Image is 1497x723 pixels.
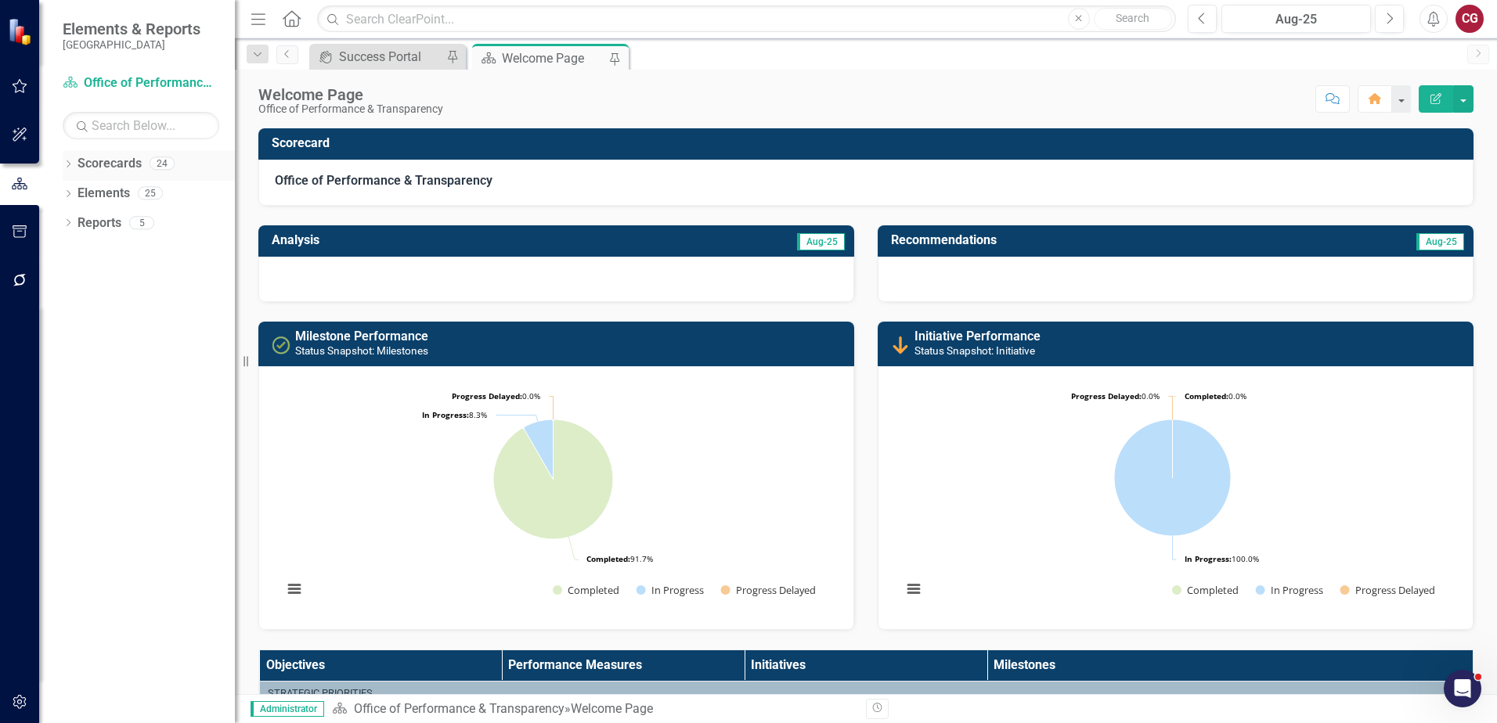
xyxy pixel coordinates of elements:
div: 24 [150,157,175,171]
a: Elements [78,185,130,203]
text: 91.7% [586,553,653,564]
img: ClearPoint Strategy [8,18,35,45]
text: 0.0% [452,390,540,401]
div: Welcome Page [502,49,605,68]
div: Welcome Page [571,701,653,716]
button: View chart menu, Chart [283,578,305,600]
div: Welcome Page [258,86,443,103]
a: Office of Performance & Transparency [354,701,565,716]
text: 0.0% [1185,390,1246,401]
small: Status Snapshot: Initiative [914,344,1035,357]
tspan: Progress Delayed: [452,390,522,401]
div: 25 [138,187,163,200]
path: Completed, 11. [493,419,613,539]
h3: Recommendations [891,233,1282,247]
span: Search [1116,12,1149,24]
div: Aug-25 [1227,10,1365,29]
strong: Office of Performance & Transparency [275,173,492,188]
span: Elements & Reports [63,20,200,38]
tspan: In Progress: [422,409,469,420]
button: Aug-25 [1221,5,1371,33]
a: Initiative Performance [914,329,1041,344]
div: Chart. Highcharts interactive chart. [894,379,1457,613]
path: In Progress, 2. [1114,419,1231,536]
button: View chart menu, Chart [903,578,925,600]
tspan: In Progress: [1185,553,1232,564]
button: Show In Progress [637,583,704,597]
text: 0.0% [1071,390,1160,401]
img: Progress Delayed [891,336,910,354]
svg: Interactive chart [275,379,831,613]
button: Show Completed [1172,583,1239,597]
button: Show In Progress [1256,583,1323,597]
span: Administrator [251,701,324,717]
div: 5 [129,216,154,229]
div: Success Portal [339,47,442,67]
text: 100.0% [1185,553,1259,564]
button: Show Progress Delayed [721,583,817,597]
span: Aug-25 [1416,233,1464,250]
tspan: Progress Delayed: [1071,390,1142,401]
path: In Progress, 1. [524,419,553,479]
text: 8.3% [422,409,487,420]
span: Aug-25 [797,233,845,250]
small: Status Snapshot: Milestones [295,344,428,357]
button: Show Progress Delayed [1340,583,1437,597]
small: [GEOGRAPHIC_DATA] [63,38,200,51]
button: Search [1094,8,1172,30]
h3: Analysis [272,233,554,247]
button: CG [1456,5,1484,33]
a: Milestone Performance [295,329,428,344]
button: Show Completed [553,583,619,597]
div: Office of Performance & Transparency [258,103,443,115]
div: Strategic Priorities [268,686,1464,700]
input: Search Below... [63,112,219,139]
a: Scorecards [78,155,142,173]
tspan: Completed: [586,553,630,564]
iframe: Intercom live chat [1444,670,1481,707]
h3: Scorecard [272,136,1466,150]
div: » [332,700,854,718]
input: Search ClearPoint... [317,5,1176,33]
img: Completed [272,336,290,354]
a: Reports [78,214,121,232]
div: Chart. Highcharts interactive chart. [275,379,838,613]
a: Office of Performance & Transparency [63,74,219,92]
a: Success Portal [313,47,442,67]
svg: Interactive chart [894,379,1451,613]
tspan: Completed: [1185,390,1228,401]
